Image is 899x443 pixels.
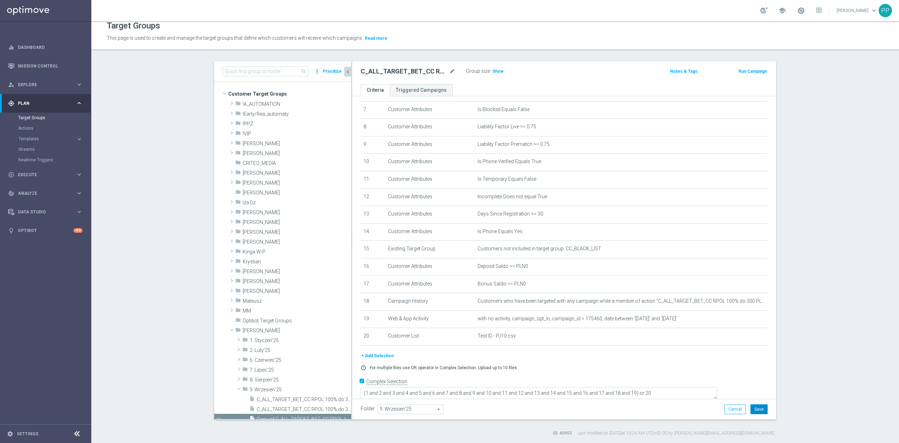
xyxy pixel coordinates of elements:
span: Is Phone Equals Yes [478,229,523,235]
span: Liability Factor Prematch >= 0.75 [478,141,550,147]
span: Iza Dz. [243,200,351,206]
div: PP [879,4,892,17]
td: 15 [361,241,385,258]
button: gps_fixed Plan keyboard_arrow_right [8,101,83,106]
i: keyboard_arrow_right [76,81,83,88]
label: Folder [361,406,375,412]
label: Last modified on [DATE] at 10:26 AM UTC+02:00 by [PERSON_NAME][EMAIL_ADDRESS][DOMAIN_NAME] [578,430,774,436]
i: folder [235,278,241,286]
span: Copy of C_ALL_TARGET_BET_CC RPOL 100% do 300 PLN SB PUSH_040925 [257,416,351,422]
i: folder [235,130,241,138]
a: Mission Control [18,57,83,75]
i: folder [235,229,241,237]
td: 17 [361,276,385,293]
a: [PERSON_NAME]keyboard_arrow_down [836,5,879,16]
span: Kamil N. [243,219,351,225]
button: Run Campaign [738,68,768,75]
i: folder [235,160,241,168]
h2: C_ALL_TARGET_BET_CC RPOL 100% do 300 PLN ND SMS_040925 [361,67,448,76]
td: Customer Attributes [385,258,475,276]
a: Target Groups [18,115,73,121]
span: Krystian [243,259,351,265]
td: 13 [361,206,385,224]
div: Explore [8,82,76,88]
div: Execute [8,172,76,178]
td: Customer Attributes [385,136,475,154]
i: gps_fixed [8,100,14,107]
span: Mateusz [243,298,351,304]
a: Criteria [361,84,390,96]
a: Realtime Triggers [18,157,73,163]
h1: Target Groups [107,21,160,31]
span: Execute [18,173,76,177]
div: Mission Control [8,57,83,75]
span: C_ALL_TARGET_BET_CC RPOL 100% do 300 PLN SB PUSH_040925 [257,397,351,403]
td: Customer Attributes [385,119,475,136]
span: with no activity, campaign_opt_in, campaign_id = 175460, date between '[DATE]' and '[DATE]' [478,316,677,322]
span: Antoni L. [243,150,351,156]
td: Existing Target Group [385,241,475,258]
a: Actions [18,126,73,131]
button: person_search Explore keyboard_arrow_right [8,82,83,88]
button: play_circle_outline Execute keyboard_arrow_right [8,172,83,178]
span: Show [492,69,504,74]
div: Realtime Triggers [18,155,91,165]
span: !A_AUTOMATION [243,101,351,107]
span: 1. Stycze&#x144;&#x27;25 [250,338,351,344]
span: search [301,69,307,74]
td: Customer Attributes [385,223,475,241]
label: Group size [466,68,490,74]
a: Streams [18,147,73,152]
i: folder [235,307,241,315]
button: Read more [364,34,388,42]
div: Templates [18,134,91,144]
i: folder [235,219,241,227]
td: 18 [361,293,385,311]
i: insert_drive_file [249,396,255,404]
i: folder [235,101,241,109]
a: Optibot [18,221,73,240]
div: Analyze [8,190,76,197]
i: insert_drive_file [249,406,255,414]
i: mode_edit [449,67,455,76]
i: insert_drive_file [249,416,255,424]
i: keyboard_arrow_right [76,171,83,178]
i: folder [235,288,241,296]
button: + Add Selection [361,352,394,360]
span: Is Blocked Equals False [478,107,530,113]
i: play_circle_outline [8,172,14,178]
button: equalizer Dashboard [8,45,83,50]
span: Marcin G [243,269,351,275]
span: Patryk P. [243,328,351,334]
i: more_vert [314,66,321,76]
span: !PPZ [243,121,351,127]
div: Plan [8,100,76,107]
span: !Early/Rea_automaty [243,111,351,117]
i: folder [242,357,248,365]
span: Is Temporary Equals False [478,176,536,182]
button: lightbulb Optibot +10 [8,228,83,233]
td: Customer Attributes [385,206,475,224]
i: folder [235,179,241,187]
a: Dashboard [18,38,83,57]
span: Data Studio [18,210,76,214]
i: folder [235,327,241,335]
button: Prioritize [322,67,343,76]
div: Templates keyboard_arrow_right [18,136,83,142]
span: Dawid K. [243,180,351,186]
a: Settings [17,432,38,436]
i: folder [242,386,248,394]
i: folder [235,140,241,148]
span: 7. Lipiec&#x27;25 [250,367,351,373]
i: keyboard_arrow_right [76,100,83,107]
div: Data Studio [8,209,76,215]
i: folder [235,248,241,256]
td: 10 [361,154,385,171]
i: folder [235,110,241,118]
span: MM [243,308,351,314]
td: Customer Attributes [385,171,475,188]
td: Campaign History [385,293,475,311]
